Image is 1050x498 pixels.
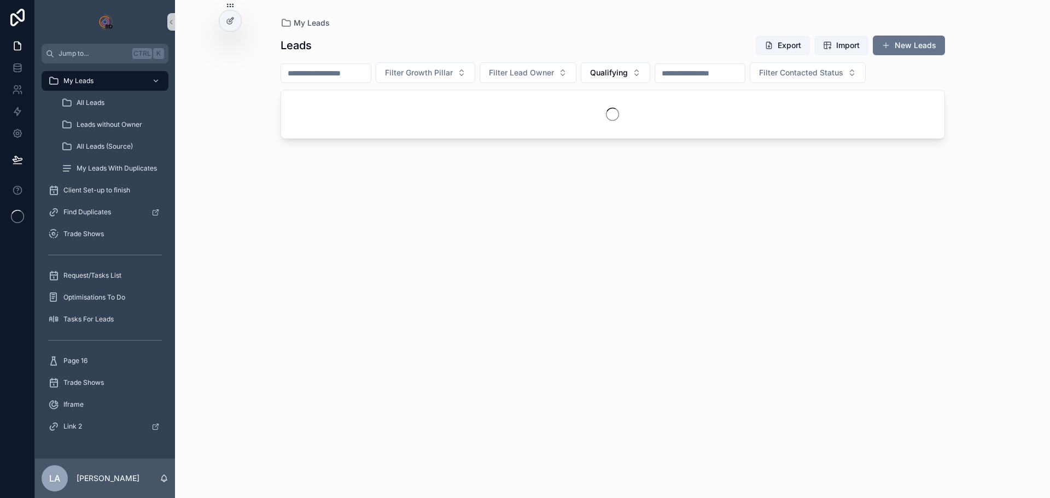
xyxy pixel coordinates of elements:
[42,266,168,285] a: Request/Tasks List
[49,472,60,485] span: LA
[581,62,650,83] button: Select Button
[63,230,104,238] span: Trade Shows
[63,293,125,302] span: Optimisations To Do
[814,36,868,55] button: Import
[42,180,168,200] a: Client Set-up to finish
[154,49,163,58] span: K
[385,67,453,78] span: Filter Growth Pillar
[750,62,866,83] button: Select Button
[132,48,152,59] span: Ctrl
[42,288,168,307] a: Optimisations To Do
[376,62,475,83] button: Select Button
[55,137,168,156] a: All Leads (Source)
[756,36,810,55] button: Export
[63,400,84,409] span: Iframe
[480,62,576,83] button: Select Button
[42,44,168,63] button: Jump to...CtrlK
[96,13,114,31] img: App logo
[836,40,860,51] span: Import
[77,142,133,151] span: All Leads (Source)
[281,17,330,28] a: My Leads
[294,17,330,28] span: My Leads
[42,373,168,392] a: Trade Shows
[63,77,94,85] span: My Leads
[77,120,142,129] span: Leads without Owner
[281,38,312,53] h1: Leads
[63,208,111,216] span: Find Duplicates
[63,356,87,365] span: Page 16
[489,67,554,78] span: Filter Lead Owner
[63,186,130,195] span: Client Set-up to finish
[590,67,628,78] span: Qualifying
[77,164,157,173] span: My Leads With Duplicates
[42,202,168,222] a: Find Duplicates
[759,67,843,78] span: Filter Contacted Status
[55,93,168,113] a: All Leads
[42,417,168,436] a: Link 2
[55,115,168,134] a: Leads without Owner
[42,309,168,329] a: Tasks For Leads
[873,36,945,55] button: New Leads
[42,395,168,414] a: Iframe
[63,315,114,324] span: Tasks For Leads
[42,224,168,244] a: Trade Shows
[35,63,175,450] div: scrollable content
[59,49,128,58] span: Jump to...
[63,378,104,387] span: Trade Shows
[77,473,139,484] p: [PERSON_NAME]
[42,351,168,371] a: Page 16
[77,98,104,107] span: All Leads
[42,71,168,91] a: My Leads
[63,271,121,280] span: Request/Tasks List
[55,159,168,178] a: My Leads With Duplicates
[63,422,82,431] span: Link 2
